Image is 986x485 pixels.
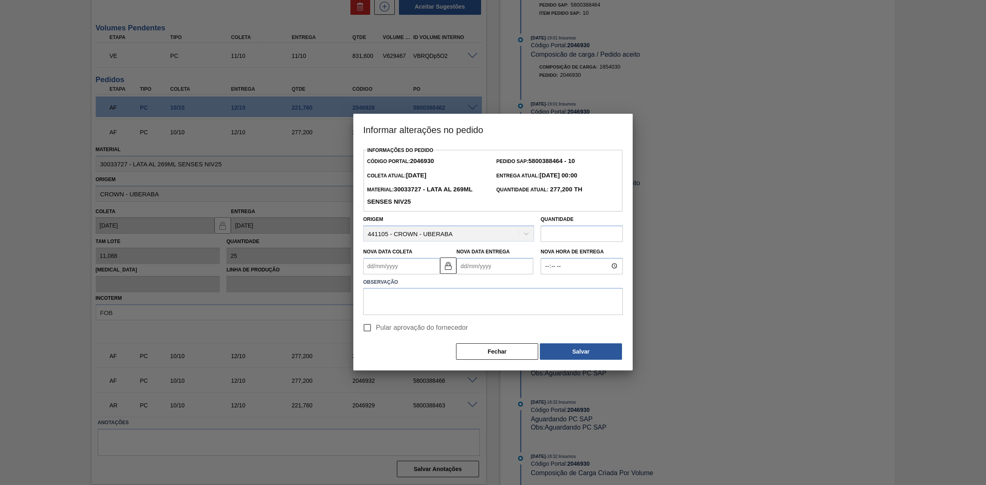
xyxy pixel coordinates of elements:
[443,261,453,271] img: locked
[440,257,456,274] button: locked
[406,172,426,179] strong: [DATE]
[367,147,433,153] label: Informações do Pedido
[456,249,510,255] label: Nova Data Entrega
[367,173,426,179] span: Coleta Atual:
[363,258,440,274] input: dd/mm/yyyy
[363,216,383,222] label: Origem
[541,216,574,222] label: Quantidade
[410,157,434,164] strong: 2046930
[548,186,583,193] strong: 277,200 TH
[363,249,412,255] label: Nova Data Coleta
[496,187,582,193] span: Quantidade Atual:
[496,159,575,164] span: Pedido SAP:
[367,187,472,205] span: Material:
[541,246,623,258] label: Nova Hora de Entrega
[528,157,575,164] strong: 5800388464 - 10
[540,343,622,360] button: Salvar
[376,323,468,333] span: Pular aprovação do fornecedor
[456,258,533,274] input: dd/mm/yyyy
[363,276,623,288] label: Observação
[539,172,577,179] strong: [DATE] 00:00
[353,114,633,145] h3: Informar alterações no pedido
[456,343,538,360] button: Fechar
[367,159,434,164] span: Código Portal:
[367,186,472,205] strong: 30033727 - LATA AL 269ML SENSES NIV25
[496,173,577,179] span: Entrega Atual:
